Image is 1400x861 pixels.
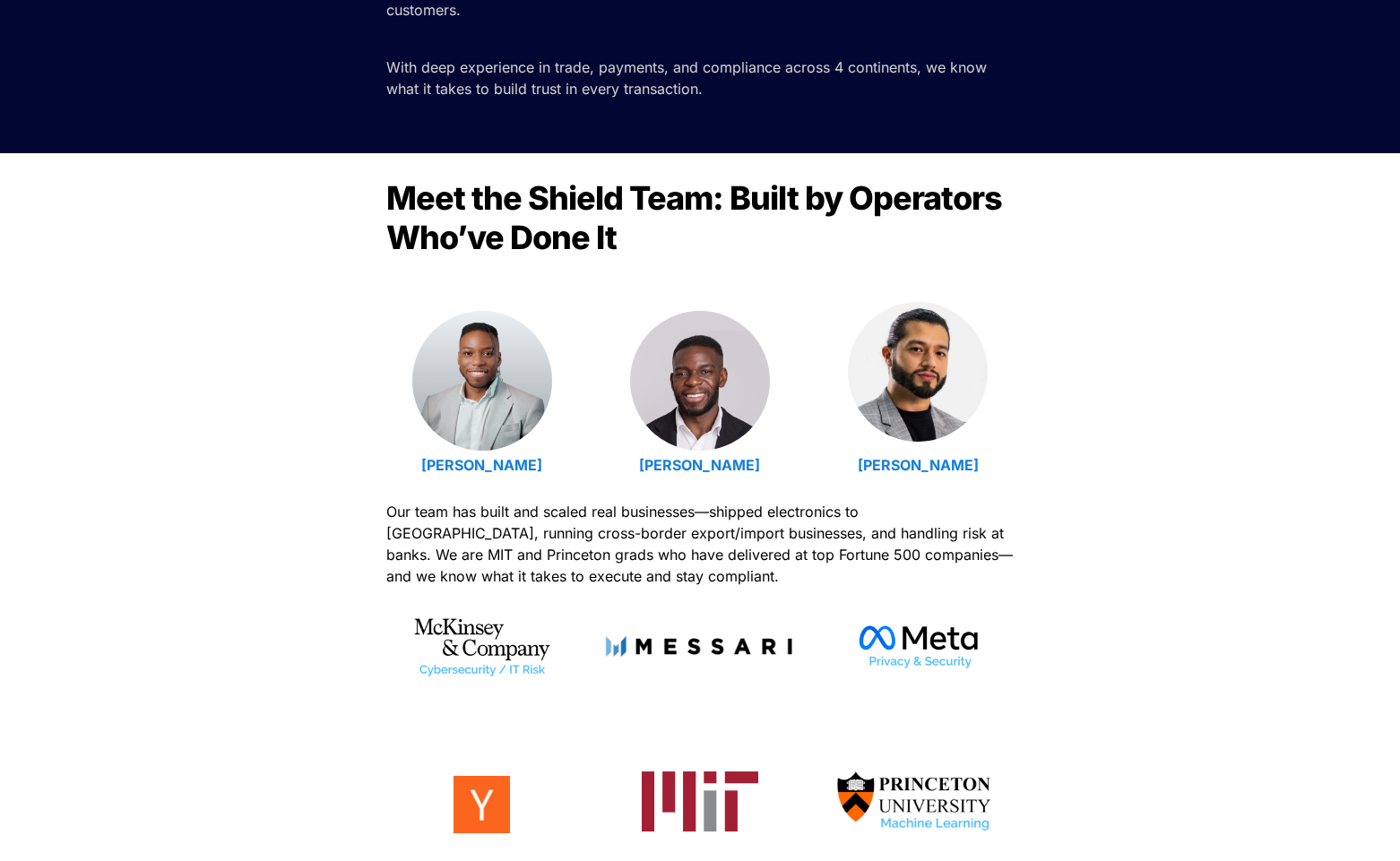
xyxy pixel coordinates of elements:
a: [PERSON_NAME] [639,456,760,474]
span: With deep experience in trade, payments, and compliance across 4 continents, we know what it take... [386,58,991,98]
span: Our team has built and scaled real businesses—shipped electronics to [GEOGRAPHIC_DATA], running c... [386,503,1017,585]
a: [PERSON_NAME] [858,456,979,474]
a: [PERSON_NAME] [421,456,542,474]
span: Meet the Shield Team: Built by Operators Who’ve Done It [386,178,1008,257]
